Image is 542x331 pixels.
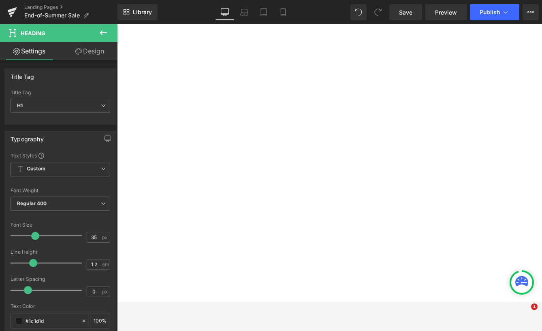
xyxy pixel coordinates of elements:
[11,188,110,193] div: Font Weight
[480,9,500,15] span: Publish
[254,4,273,20] a: Tablet
[11,69,34,80] div: Title Tag
[24,4,117,11] a: Landing Pages
[523,4,539,20] button: More
[102,262,109,267] span: em
[470,4,519,20] button: Publish
[435,8,457,17] span: Preview
[90,314,110,328] div: %
[273,4,293,20] a: Mobile
[235,4,254,20] a: Laptop
[133,8,152,16] span: Library
[350,4,367,20] button: Undo
[11,276,110,282] div: Letter Spacing
[425,4,467,20] a: Preview
[26,316,77,325] input: Color
[399,8,412,17] span: Save
[11,222,110,228] div: Font Size
[17,200,47,206] b: Regular 400
[117,4,158,20] a: New Library
[60,42,119,60] a: Design
[11,131,44,142] div: Typography
[102,289,109,294] span: px
[215,4,235,20] a: Desktop
[11,152,110,159] div: Text Styles
[102,235,109,240] span: px
[24,12,80,19] span: End-of-Summer Sale
[370,4,386,20] button: Redo
[11,303,110,309] div: Text Color
[17,102,23,108] b: H1
[27,165,45,172] b: Custom
[21,30,45,36] span: Heading
[11,90,110,95] div: Title Tag
[11,249,110,255] div: Line Height
[531,303,538,310] span: 1
[514,303,534,323] iframe: Intercom live chat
